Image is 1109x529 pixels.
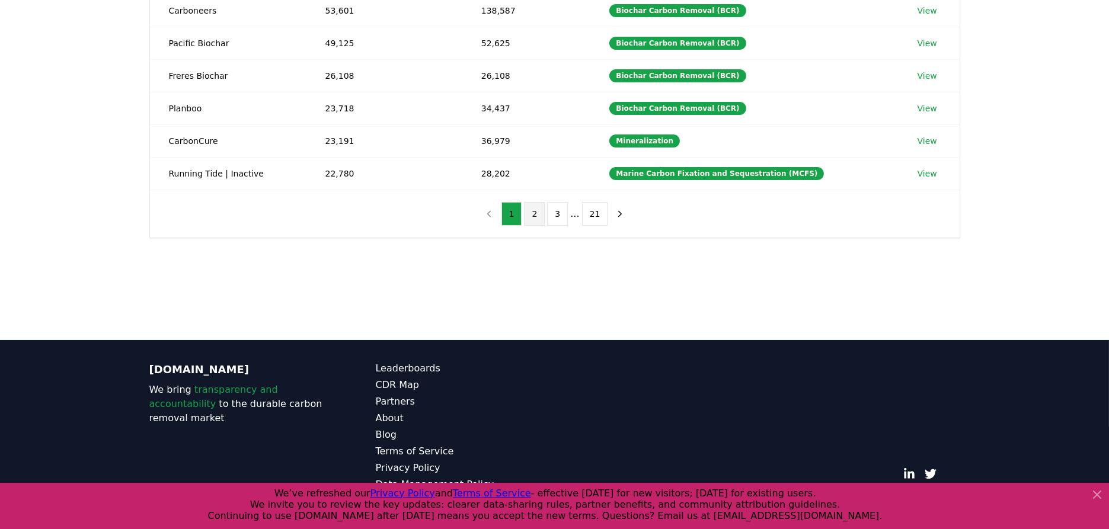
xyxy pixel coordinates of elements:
span: transparency and accountability [149,384,278,409]
a: Twitter [925,468,937,480]
div: Biochar Carbon Removal (BCR) [609,69,746,82]
td: 52,625 [462,27,591,59]
td: 34,437 [462,92,591,124]
a: About [376,411,555,425]
a: View [918,168,937,179]
button: 2 [524,202,545,226]
a: View [918,135,937,147]
div: Biochar Carbon Removal (BCR) [609,102,746,115]
p: We bring to the durable carbon removal market [149,383,328,425]
td: 26,108 [306,59,462,92]
a: View [918,5,937,17]
div: Marine Carbon Fixation and Sequestration (MCFS) [609,167,824,180]
a: View [918,70,937,82]
td: Pacific Biochar [150,27,306,59]
td: 28,202 [462,157,591,190]
td: Planboo [150,92,306,124]
div: Biochar Carbon Removal (BCR) [609,4,746,17]
td: 49,125 [306,27,462,59]
a: CDR Map [376,378,555,392]
a: View [918,37,937,49]
td: 23,191 [306,124,462,157]
a: Data Management Policy [376,477,555,492]
td: 36,979 [462,124,591,157]
a: Terms of Service [376,444,555,459]
button: next page [610,202,630,226]
button: 1 [501,202,522,226]
td: Freres Biochar [150,59,306,92]
td: 22,780 [306,157,462,190]
td: CarbonCure [150,124,306,157]
a: Partners [376,395,555,409]
a: Blog [376,428,555,442]
a: LinkedIn [903,468,915,480]
a: View [918,102,937,114]
button: 3 [547,202,568,226]
td: 23,718 [306,92,462,124]
td: Running Tide | Inactive [150,157,306,190]
td: 26,108 [462,59,591,92]
a: Leaderboards [376,361,555,376]
li: ... [570,207,579,221]
p: [DOMAIN_NAME] [149,361,328,378]
button: 21 [582,202,608,226]
div: Biochar Carbon Removal (BCR) [609,37,746,50]
div: Mineralization [609,134,680,148]
a: Privacy Policy [376,461,555,475]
